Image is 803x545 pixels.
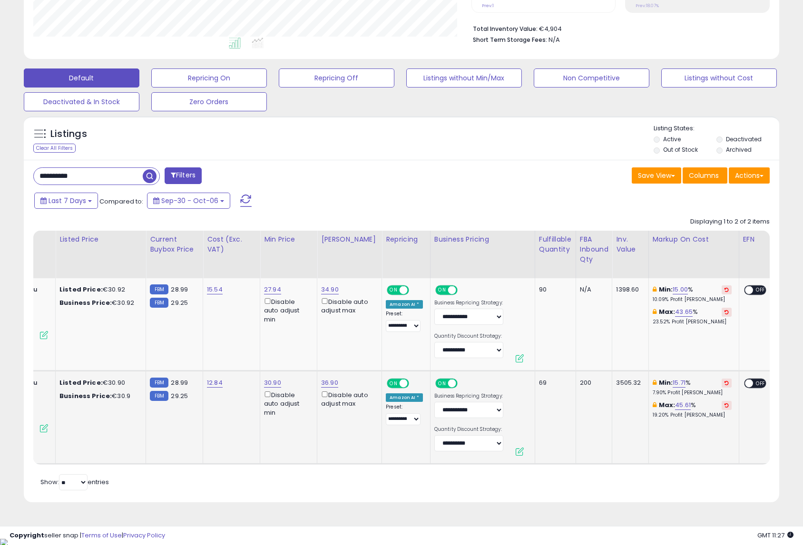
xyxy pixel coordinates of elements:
div: FBA inbound Qty [580,234,608,264]
div: Displaying 1 to 2 of 2 items [690,217,770,226]
a: 15.71 [673,378,685,388]
label: Out of Stock [663,146,698,154]
div: [PERSON_NAME] [321,234,378,244]
span: OFF [456,380,471,388]
p: 23.52% Profit [PERSON_NAME] [653,319,732,325]
div: 3505.32 [616,379,641,387]
span: ON [436,286,448,294]
span: N/A [548,35,560,44]
a: 30.90 [264,378,281,388]
button: Non Competitive [534,68,649,88]
div: €30.92 [59,299,138,307]
button: Listings without Min/Max [406,68,522,88]
strong: Copyright [10,531,44,540]
label: Archived [726,146,752,154]
label: Quantity Discount Strategy: [434,426,503,433]
div: EFN [743,234,778,244]
li: €4,904 [473,22,763,34]
div: Inv. value [616,234,644,254]
a: Privacy Policy [123,531,165,540]
div: 1398.60 [616,285,641,294]
span: OFF [408,286,423,294]
div: 200 [580,379,605,387]
label: Business Repricing Strategy: [434,300,503,306]
span: OFF [753,380,768,388]
div: % [653,308,732,325]
span: Columns [689,171,719,180]
small: Prev: 18.07% [636,3,659,9]
b: Business Price: [59,298,112,307]
div: Amazon AI * [386,393,423,402]
small: FBM [150,298,168,308]
span: ON [388,286,400,294]
div: €30.9 [59,392,138,400]
div: Current Buybox Price [150,234,199,254]
button: Actions [729,167,770,184]
label: Quantity Discount Strategy: [434,333,503,340]
span: 28.99 [171,285,188,294]
button: Deactivated & In Stock [24,92,139,111]
div: Preset: [386,404,423,425]
b: Listed Price: [59,285,103,294]
div: Business Pricing [434,234,531,244]
b: Max: [659,400,676,409]
a: 36.90 [321,378,338,388]
small: Prev: 1 [482,3,494,9]
div: 69 [539,379,568,387]
label: Business Repricing Strategy: [434,393,503,399]
div: Disable auto adjust max [321,296,374,315]
a: 27.94 [264,285,281,294]
div: Amazon AI * [386,300,423,309]
div: €30.92 [59,285,138,294]
div: Disable auto adjust min [264,389,310,417]
button: Zero Orders [151,92,267,111]
small: FBM [150,284,168,294]
b: Total Inventory Value: [473,25,538,33]
button: Last 7 Days [34,193,98,209]
div: Clear All Filters [33,144,76,153]
label: Active [663,135,681,143]
div: % [653,285,732,303]
a: 12.84 [207,378,223,388]
button: Repricing Off [279,68,394,88]
a: 15.00 [673,285,688,294]
b: Business Price: [59,391,112,400]
div: Listed Price [59,234,142,244]
div: Cost (Exc. VAT) [207,234,256,254]
span: Compared to: [99,197,143,206]
div: Min Price [264,234,313,244]
span: 29.25 [171,298,188,307]
b: Max: [659,307,676,316]
span: 28.99 [171,378,188,387]
button: Repricing On [151,68,267,88]
a: Terms of Use [81,531,122,540]
button: Filters [165,167,202,184]
button: Sep-30 - Oct-06 [147,193,230,209]
span: Sep-30 - Oct-06 [161,196,218,205]
span: 2025-10-14 11:27 GMT [757,531,793,540]
div: % [653,401,732,418]
div: Fulfillable Quantity [539,234,572,254]
button: Listings without Cost [661,68,777,88]
span: Last 7 Days [49,196,86,205]
b: Min: [659,285,673,294]
span: ON [388,380,400,388]
button: Default [24,68,139,88]
div: Preset: [386,311,423,332]
span: 29.25 [171,391,188,400]
p: 7.90% Profit [PERSON_NAME] [653,389,732,396]
span: Show: entries [40,477,109,487]
p: 19.20% Profit [PERSON_NAME] [653,412,732,418]
span: OFF [456,286,471,294]
a: 45.61 [675,400,691,410]
p: Listing States: [654,124,779,133]
div: Repricing [386,234,426,244]
button: Save View [632,167,681,184]
p: 10.09% Profit [PERSON_NAME] [653,296,732,303]
small: FBM [150,378,168,388]
span: OFF [753,286,768,294]
button: Columns [683,167,727,184]
span: OFF [408,380,423,388]
b: Min: [659,378,673,387]
a: 15.54 [207,285,223,294]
